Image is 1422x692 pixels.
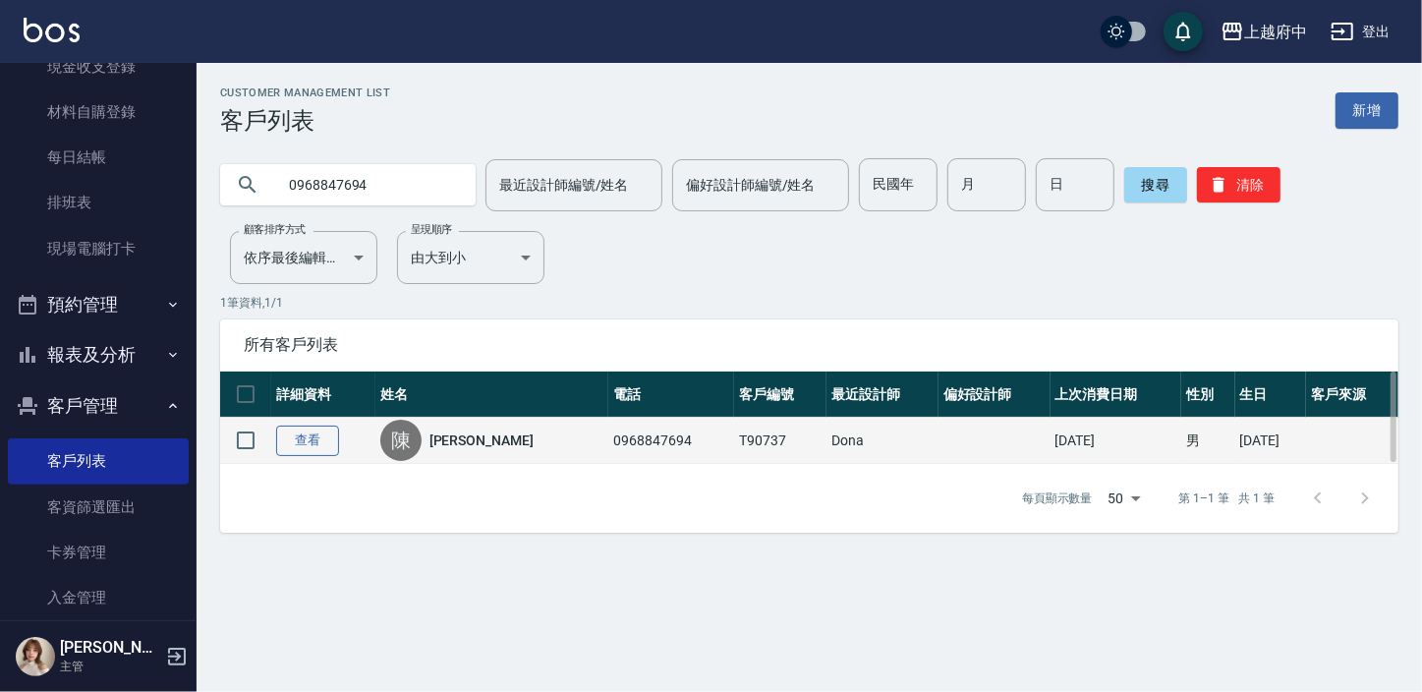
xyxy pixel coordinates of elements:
button: 客戶管理 [8,380,189,432]
td: 男 [1181,418,1234,464]
img: Logo [24,18,80,42]
p: 主管 [60,658,160,675]
p: 第 1–1 筆 共 1 筆 [1179,490,1275,507]
th: 客戶來源 [1306,372,1398,418]
th: 偏好設計師 [939,372,1051,418]
td: T90737 [734,418,826,464]
td: 0968847694 [608,418,734,464]
th: 上次消費日期 [1051,372,1182,418]
h3: 客戶列表 [220,107,390,135]
div: 依序最後編輯時間 [230,231,377,284]
p: 1 筆資料, 1 / 1 [220,294,1398,312]
span: 所有客戶列表 [244,335,1375,355]
th: 生日 [1235,372,1306,418]
a: 卡券管理 [8,530,189,575]
a: 每日結帳 [8,135,189,180]
td: Dona [826,418,939,464]
a: 材料自購登錄 [8,89,189,135]
a: 現場電腦打卡 [8,226,189,271]
button: 搜尋 [1124,167,1187,202]
button: 上越府中 [1213,12,1315,52]
div: 陳 [380,420,422,461]
a: 入金管理 [8,575,189,620]
div: 50 [1101,472,1148,525]
th: 電話 [608,372,734,418]
button: 清除 [1197,167,1280,202]
a: 客戶列表 [8,438,189,484]
a: 客資篩選匯出 [8,485,189,530]
th: 詳細資料 [271,372,375,418]
th: 姓名 [375,372,609,418]
button: 預約管理 [8,279,189,330]
th: 客戶編號 [734,372,826,418]
h5: [PERSON_NAME] [60,638,160,658]
button: 登出 [1323,14,1398,50]
div: 上越府中 [1244,20,1307,44]
button: save [1164,12,1203,51]
p: 每頁顯示數量 [1022,490,1093,507]
a: 排班表 [8,180,189,225]
a: 現金收支登錄 [8,44,189,89]
input: 搜尋關鍵字 [275,158,460,211]
a: 新增 [1336,92,1398,129]
h2: Customer Management List [220,86,390,99]
td: [DATE] [1235,418,1306,464]
th: 性別 [1181,372,1234,418]
div: 由大到小 [397,231,544,284]
a: 查看 [276,426,339,456]
label: 呈現順序 [411,222,452,237]
th: 最近設計師 [826,372,939,418]
label: 顧客排序方式 [244,222,306,237]
td: [DATE] [1051,418,1182,464]
button: 報表及分析 [8,329,189,380]
img: Person [16,637,55,676]
a: [PERSON_NAME] [429,431,534,450]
